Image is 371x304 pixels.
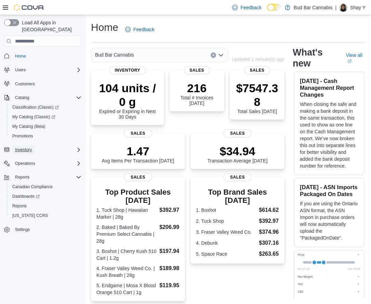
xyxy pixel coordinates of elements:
button: Catalog [1,93,84,102]
button: Canadian Compliance [7,182,84,192]
img: Cova [14,4,44,11]
span: Catalog [12,94,81,102]
dt: 5. Endgame | Mosa X Blood Orange 510 Cart | 1g [96,282,157,296]
div: Avg Items Per Transaction [DATE] [102,144,174,163]
p: $7547.38 [235,81,279,109]
dd: $197.94 [159,247,180,255]
input: Dark Mode [267,4,281,11]
button: Inventory [1,145,84,155]
p: If you are using the Ontario ASN format, the ASN Import in purchase orders will now automatically... [300,200,358,241]
span: Sales [223,129,252,137]
span: My Catalog (Beta) [12,124,45,129]
button: Clear input [211,52,216,58]
span: Customers [12,80,81,88]
span: Users [12,66,81,74]
dd: $206.99 [159,223,180,231]
dd: $263.65 [259,250,279,258]
button: Reports [1,172,84,182]
p: Shay Y [350,3,366,12]
dd: $307.16 [259,239,279,247]
span: Catalog [15,95,29,100]
span: Bud Bar Cannabis [95,51,134,59]
dt: 3. Boxhot | Cherry Kush 510 Cart | 1.2g [96,248,157,262]
a: Dashboards [7,192,84,201]
p: | [335,3,336,12]
span: Feedback [133,26,154,33]
span: Reports [15,174,29,180]
span: Washington CCRS [10,211,81,220]
span: Promotions [10,132,81,140]
dd: $119.95 [159,281,180,290]
button: Home [1,51,84,61]
dt: 5. Space Race [196,251,256,257]
span: Users [15,67,26,73]
dt: 2. Tuck Shop [196,218,256,224]
span: Sales [244,66,270,74]
button: Reports [7,201,84,211]
span: Canadian Compliance [10,183,81,191]
button: Settings [1,224,84,234]
a: Promotions [10,132,36,140]
dt: 2. Baked | Baked By Premium Select Cannabis | 28g [96,224,157,244]
span: Home [12,51,81,60]
dt: 4. Debunk [196,240,256,246]
span: Inventory [12,146,81,154]
div: Transaction Average [DATE] [208,144,268,163]
span: Home [15,53,26,59]
div: Shay Y [339,3,347,12]
span: My Catalog (Classic) [12,114,55,120]
span: Sales [124,129,152,137]
a: Canadian Compliance [10,183,55,191]
span: Reports [12,203,27,209]
div: Total # Invoices [DATE] [175,81,219,106]
svg: External link [347,59,352,63]
a: Dashboards [10,192,42,200]
button: Operations [1,159,84,168]
h3: Top Product Sales [DATE] [96,188,180,205]
button: My Catalog (Beta) [7,122,84,131]
span: Classification (Classic) [10,103,81,111]
button: Inventory [12,146,35,154]
div: Total Sales [DATE] [235,81,279,114]
dd: $392.97 [159,206,180,214]
span: [US_STATE] CCRS [12,213,48,218]
a: My Catalog (Classic) [7,112,84,122]
span: Sales [223,173,252,181]
button: Open list of options [218,52,224,58]
a: Customers [12,80,38,88]
span: Sales [184,66,210,74]
span: Operations [15,161,35,166]
span: Reports [10,202,81,210]
dd: $189.98 [159,264,180,272]
button: Customers [1,79,84,89]
button: Catalog [12,94,32,102]
button: [US_STATE] CCRS [7,211,84,220]
h3: Top Brand Sales [DATE] [196,188,279,205]
button: Users [12,66,28,74]
dt: 1. Tuck Shop | Hawaiian Marker | 28g [96,207,157,220]
dt: 3. Fraser Valley Weed Co. [196,229,256,235]
h3: [DATE] - Cash Management Report Changes [300,77,358,98]
span: Settings [15,227,30,232]
p: Bud Bar Cannabis [294,3,333,12]
span: Feedback [240,4,261,11]
a: Home [12,52,29,60]
span: Inventory [15,147,32,153]
span: Load All Apps in [GEOGRAPHIC_DATA] [19,19,81,33]
a: Reports [10,202,29,210]
span: My Catalog (Classic) [10,113,81,121]
span: Settings [12,225,81,234]
p: When closing the safe and making a bank deposit in the same transaction, this used to show as one... [300,101,358,169]
h3: [DATE] - ASN Imports Packaged On Dates [300,184,358,197]
span: Dashboards [10,192,81,200]
div: Expired or Expiring in Next 30 Days [96,81,159,120]
a: Classification (Classic) [7,102,84,112]
dt: 4. Fraser Valley Weed Co. | Kush Breath | 28g [96,265,157,279]
span: Promotions [12,133,33,139]
a: My Catalog (Beta) [10,122,48,131]
h1: Home [91,21,118,34]
span: Canadian Compliance [12,184,53,190]
span: Classification (Classic) [12,105,59,110]
span: Operations [12,159,81,168]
